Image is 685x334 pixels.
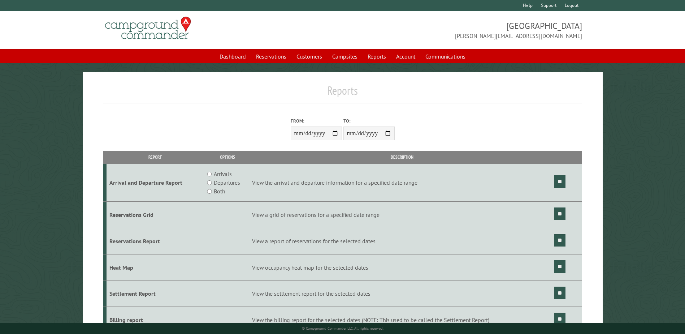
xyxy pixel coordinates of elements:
img: Campground Commander [103,14,193,42]
td: View the billing report for the selected dates (NOTE: This used to be called the Settlement Report) [251,307,553,333]
td: Settlement Report [107,281,204,307]
a: Reservations [252,50,291,63]
th: Report [107,151,204,163]
a: Customers [292,50,326,63]
label: Arrivals [214,170,232,178]
a: Campsites [328,50,362,63]
h1: Reports [103,83,582,103]
label: From: [291,117,342,124]
a: Account [392,50,420,63]
a: Reports [363,50,390,63]
td: View the settlement report for the selected dates [251,281,553,307]
td: View a report of reservations for the selected dates [251,228,553,254]
a: Dashboard [215,50,250,63]
td: Reservations Grid [107,202,204,228]
td: Reservations Report [107,228,204,254]
small: © Campground Commander LLC. All rights reserved. [302,326,383,331]
td: Billing report [107,307,204,333]
th: Options [204,151,251,163]
label: Both [214,187,225,196]
td: Heat Map [107,254,204,281]
td: View a grid of reservations for a specified date range [251,202,553,228]
td: Arrival and Departure Report [107,164,204,202]
label: To: [343,117,395,124]
th: Description [251,151,553,163]
a: Communications [421,50,470,63]
label: Departures [214,178,240,187]
td: View the arrival and departure information for a specified date range [251,164,553,202]
span: [GEOGRAPHIC_DATA] [PERSON_NAME][EMAIL_ADDRESS][DOMAIN_NAME] [343,20,582,40]
td: View occupancy heat map for the selected dates [251,254,553,281]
